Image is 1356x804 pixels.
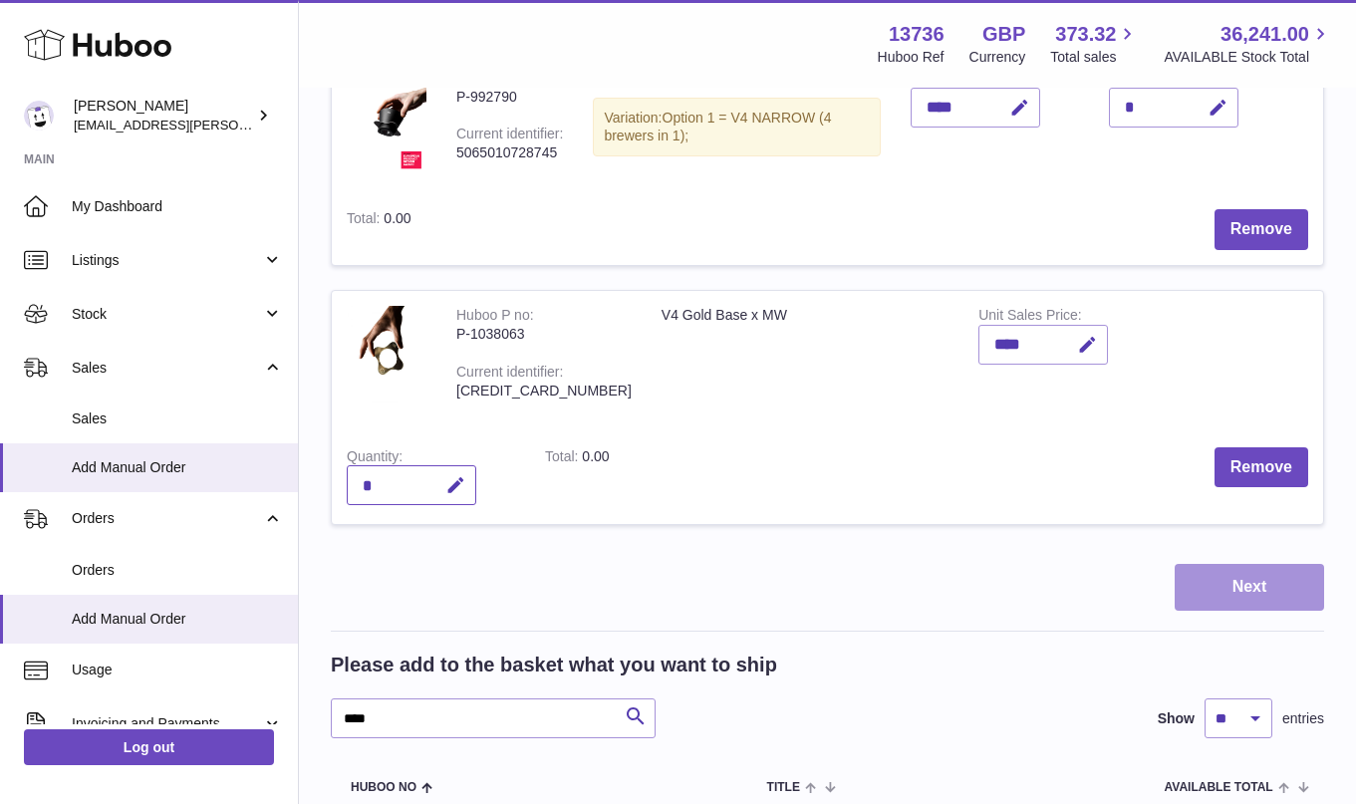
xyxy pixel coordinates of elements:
label: Unit Sales Price [978,307,1081,328]
span: Stock [72,305,262,324]
div: [CREDIT_CARD_NUMBER] [456,382,632,401]
button: Remove [1215,209,1308,250]
div: [PERSON_NAME] [74,97,253,134]
td: [PERSON_NAME] V4 NARROW (4-in1) [578,54,895,195]
button: Next [1175,564,1324,611]
div: Huboo Ref [878,48,945,67]
span: entries [1282,709,1324,728]
div: Huboo P no [456,307,534,328]
div: Variation: [593,98,880,157]
label: Quantity [347,448,403,469]
span: Listings [72,251,262,270]
span: Orders [72,561,283,580]
span: 0.00 [384,210,410,226]
span: Sales [72,359,262,378]
span: Sales [72,409,283,428]
span: Invoicing and Payments [72,714,262,733]
button: Remove [1215,447,1308,488]
span: Total sales [1050,48,1139,67]
span: AVAILABLE Total [1165,781,1273,794]
span: Add Manual Order [72,458,283,477]
span: Usage [72,661,283,679]
label: Total [545,448,582,469]
span: My Dashboard [72,197,283,216]
label: Total [347,210,384,231]
span: Orders [72,509,262,528]
div: P-1038063 [456,325,632,344]
label: Show [1158,709,1195,728]
strong: GBP [982,21,1025,48]
div: 5065010728745 [456,143,563,162]
span: 373.32 [1055,21,1116,48]
span: 0.00 [582,448,609,464]
h2: Please add to the basket what you want to ship [331,652,777,678]
a: 373.32 Total sales [1050,21,1139,67]
div: P-992790 [456,88,563,107]
strong: 13736 [889,21,945,48]
span: 36,241.00 [1220,21,1309,48]
span: Option 1 = V4 NARROW (4 brewers in 1); [604,110,831,144]
span: Add Manual Order [72,610,283,629]
a: Log out [24,729,274,765]
img: horia@orea.uk [24,101,54,131]
div: Current identifier [456,126,563,146]
img: V4 Gold Base x MW [347,306,426,412]
span: [EMAIL_ADDRESS][PERSON_NAME][DOMAIN_NAME] [74,117,400,133]
td: V4 Gold Base x MW [647,291,963,432]
div: Current identifier [456,364,563,385]
div: Currency [969,48,1026,67]
span: Title [767,781,800,794]
span: AVAILABLE Stock Total [1164,48,1332,67]
img: OREA Brewer V4 NARROW (4-in1) [347,69,426,175]
a: 36,241.00 AVAILABLE Stock Total [1164,21,1332,67]
span: Huboo no [351,781,416,794]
